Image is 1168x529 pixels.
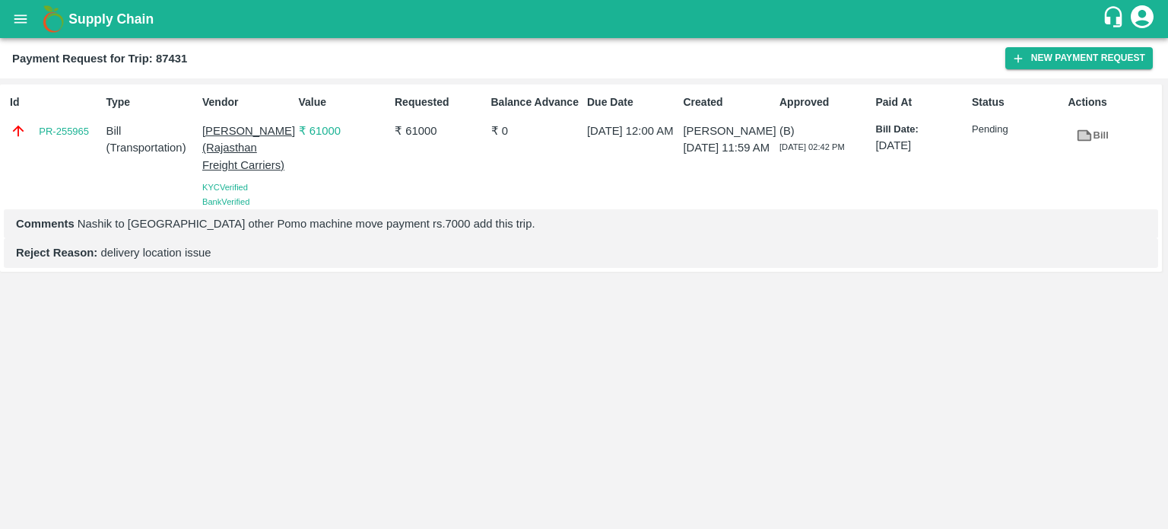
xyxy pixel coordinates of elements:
[68,11,154,27] b: Supply Chain
[972,123,1062,137] p: Pending
[12,53,187,65] b: Payment Request for Trip: 87431
[491,123,581,139] p: ₹ 0
[299,123,389,139] p: ₹ 61000
[16,215,1146,232] p: Nashik to [GEOGRAPHIC_DATA] other Pomo machine move payment rs.7000 add this trip.
[16,244,1146,261] p: delivery location issue
[1005,47,1153,69] button: New Payment Request
[779,123,869,139] p: (B)
[1068,94,1158,110] p: Actions
[876,137,966,154] p: [DATE]
[876,123,966,137] p: Bill Date:
[684,94,773,110] p: Created
[16,247,97,259] b: Reject Reason:
[1102,5,1128,33] div: customer-support
[106,139,196,156] p: ( Transportation )
[684,139,773,156] p: [DATE] 11:59 AM
[779,94,869,110] p: Approved
[202,197,249,206] span: Bank Verified
[1068,123,1117,149] a: Bill
[1128,3,1156,35] div: account of current user
[10,94,100,110] p: Id
[491,94,581,110] p: Balance Advance
[587,123,677,139] p: [DATE] 12:00 AM
[395,94,484,110] p: Requested
[106,123,196,139] p: Bill
[16,218,75,230] b: Comments
[106,94,196,110] p: Type
[972,94,1062,110] p: Status
[68,8,1102,30] a: Supply Chain
[395,123,484,139] p: ₹ 61000
[202,123,292,174] p: [PERSON_NAME] (Rajasthan Freight Carriers)
[587,94,677,110] p: Due Date
[779,142,845,151] span: [DATE] 02:42 PM
[876,94,966,110] p: Paid At
[202,183,248,192] span: KYC Verified
[202,94,292,110] p: Vendor
[39,124,89,139] a: PR-255965
[299,94,389,110] p: Value
[684,123,773,139] p: [PERSON_NAME]
[38,4,68,34] img: logo
[3,2,38,37] button: open drawer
